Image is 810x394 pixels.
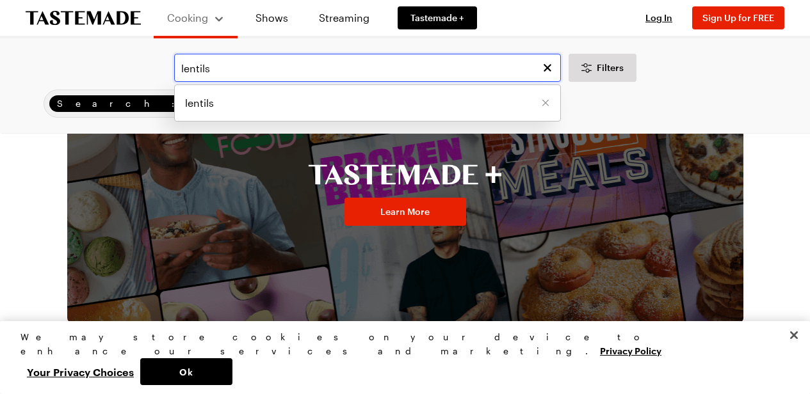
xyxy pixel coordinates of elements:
[645,12,672,23] span: Log In
[26,11,141,26] a: To Tastemade Home Page
[398,6,477,29] a: Tastemade +
[380,205,430,218] span: Learn More
[600,344,661,356] a: More information about your privacy, opens in a new tab
[410,12,464,24] span: Tastemade +
[308,164,502,185] img: Tastemade Plus Logo Banner
[57,97,300,111] span: Search: lentils
[166,5,225,31] button: Cooking
[692,6,784,29] button: Sign Up for FREE
[569,54,636,82] button: Desktop filters
[20,330,779,385] div: Privacy
[541,98,550,107] button: Remove [object Object]
[140,358,232,385] button: Ok
[633,12,684,24] button: Log In
[185,95,214,111] span: lentils
[20,330,779,358] div: We may store cookies on your device to enhance our services and marketing.
[597,61,624,74] span: Filters
[344,198,466,226] a: Learn More
[702,12,774,23] span: Sign Up for FREE
[780,321,808,349] button: Close
[167,12,208,24] span: Cooking
[20,358,140,385] button: Your Privacy Choices
[540,61,555,75] button: Clear search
